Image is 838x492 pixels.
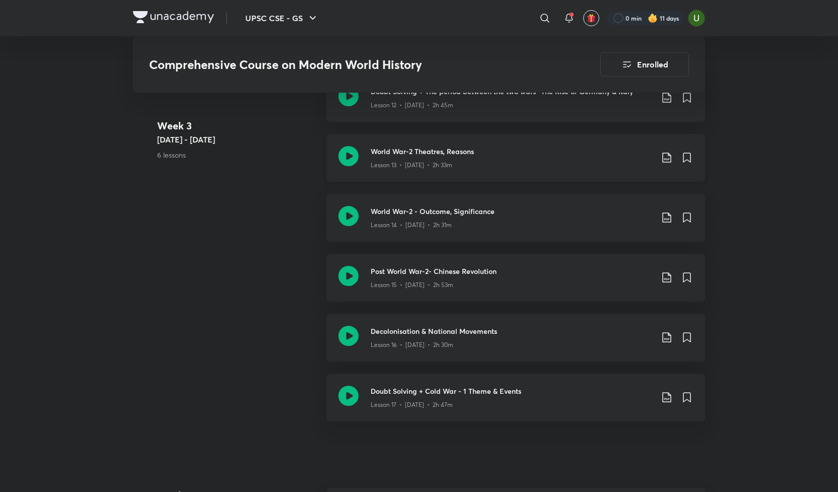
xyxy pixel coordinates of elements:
img: Aishwary Kumar [688,10,705,27]
h3: Doubt Solving + Cold War - 1 Theme & Events [371,386,653,396]
button: avatar [583,10,599,26]
a: Doubt Solving + The period between the two wars- The Rise of Germany & ItalyLesson 12 • [DATE] • ... [326,74,705,134]
img: Company Logo [133,11,214,23]
a: Decolonisation & National MovementsLesson 16 • [DATE] • 2h 30m [326,314,705,374]
img: avatar [587,14,596,23]
h3: Comprehensive Course on Modern World History [149,57,543,72]
a: World War-2 - Outcome, SignificanceLesson 14 • [DATE] • 2h 31m [326,194,705,254]
p: Lesson 16 • [DATE] • 2h 30m [371,340,453,349]
button: UPSC CSE - GS [239,8,325,28]
h4: Week 3 [157,118,318,133]
p: Lesson 12 • [DATE] • 2h 45m [371,101,453,110]
h3: World War-2 - Outcome, Significance [371,206,653,217]
h5: [DATE] - [DATE] [157,133,318,146]
a: Post World War-2- Chinese RevolutionLesson 15 • [DATE] • 2h 53m [326,254,705,314]
a: Company Logo [133,11,214,26]
p: 6 lessons [157,150,318,160]
p: Lesson 15 • [DATE] • 2h 53m [371,280,453,290]
img: streak [648,13,658,23]
p: Lesson 17 • [DATE] • 2h 47m [371,400,453,409]
a: World War-2 Theatres, ReasonsLesson 13 • [DATE] • 2h 33m [326,134,705,194]
h3: Post World War-2- Chinese Revolution [371,266,653,276]
p: Lesson 14 • [DATE] • 2h 31m [371,221,452,230]
h3: Decolonisation & National Movements [371,326,653,336]
h3: World War-2 Theatres, Reasons [371,146,653,157]
a: Doubt Solving + Cold War - 1 Theme & EventsLesson 17 • [DATE] • 2h 47m [326,374,705,434]
button: Enrolled [600,52,689,77]
p: Lesson 13 • [DATE] • 2h 33m [371,161,452,170]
